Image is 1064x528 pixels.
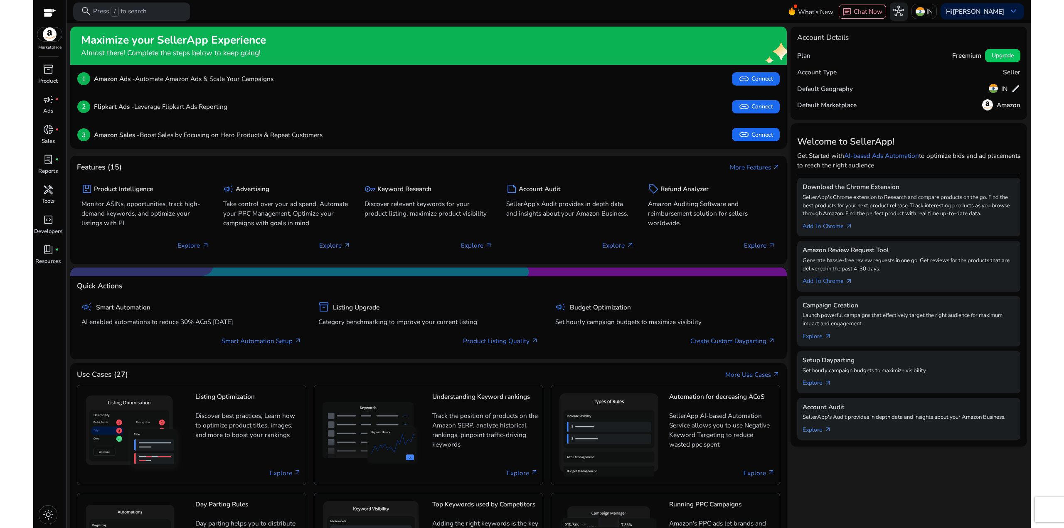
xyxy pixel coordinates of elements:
[845,278,853,285] span: arrow_outward
[38,44,62,51] p: Marketplace
[195,411,301,446] p: Discover best practices, Learn how to optimize product titles, images, and more to boost your ran...
[797,69,837,76] h5: Account Type
[35,258,61,266] p: Resources
[94,185,153,193] h5: Product Intelligence
[34,228,62,236] p: Developers
[55,98,59,101] span: fiber_manual_record
[648,184,659,194] span: sell
[797,85,853,93] h5: Default Geography
[739,74,773,84] span: Connect
[803,367,1015,375] p: Set hourly campaign budgets to maximize visibility
[845,223,853,230] span: arrow_outward
[81,34,266,47] h2: Maximize your SellerApp Experience
[773,371,780,378] span: arrow_outward
[81,199,209,228] p: Monitor ASINs, opportunities, track high-demand keywords, and optimize your listings with PI
[365,199,493,218] p: Discover relevant keywords for your product listing, maximize product visibility
[739,101,749,112] span: link
[803,257,1015,273] p: Generate hassle-free review requests in one go. Get reviews for the products that are delivered i...
[43,124,54,135] span: donut_small
[1001,85,1007,93] h5: IN
[81,302,92,312] span: campaign
[803,413,1015,422] p: SellerApp's Audit provides in depth data and insights about your Amazon Business.
[319,398,425,472] img: Understanding Keyword rankings
[768,242,776,249] span: arrow_outward
[94,102,227,111] p: Leverage Flipkart Ads Reporting
[725,370,780,379] a: More Use Cases
[43,107,53,115] p: Ads
[81,49,266,57] h4: Almost there! Complete the steps below to keep going!
[77,163,122,172] h4: Features (15)
[55,158,59,162] span: fiber_manual_record
[739,129,749,140] span: link
[798,5,833,19] span: What's New
[432,411,538,449] p: Track the position of products on the Amazon SERP, analyze historical rankings, pinpoint traffic-...
[377,185,431,193] h5: Keyword Research
[1011,84,1020,93] span: edit
[768,469,775,476] span: arrow_outward
[555,317,776,327] p: Set hourly campaign budgets to maximize visibility
[81,184,92,194] span: package
[77,282,123,290] h4: Quick Actions
[916,7,925,16] img: in.svg
[669,501,775,515] h5: Running PPC Campaigns
[824,380,832,387] span: arrow_outward
[803,422,839,435] a: Explore
[690,336,776,346] a: Create Custom Dayparting
[824,333,832,340] span: arrow_outward
[926,4,933,19] p: IN
[739,101,773,112] span: Connect
[236,185,269,193] h5: Advertising
[432,501,538,515] h5: Top Keywords used by Competitors
[893,6,904,17] span: hub
[803,273,860,286] a: Add To Chrome
[343,242,351,249] span: arrow_outward
[77,72,90,85] p: 1
[77,128,90,141] p: 3
[803,302,1015,309] h5: Campaign Creation
[94,74,135,83] b: Amazon Ads -
[768,337,776,345] span: arrow_outward
[803,246,1015,254] h5: Amazon Review Request Tool
[294,337,302,345] span: arrow_outward
[507,468,538,478] a: Explore
[333,304,379,311] h5: Listing Upgrade
[669,411,775,449] p: SellerApp AI-based Automation Service allows you to use Negative Keyword Targeting to reduce wast...
[43,214,54,225] span: code_blocks
[660,185,709,193] h5: Refund Analyzer
[946,8,1004,15] p: Hi
[648,199,776,228] p: Amazon Auditing Software and reimbursement solution for sellers worldwide.
[94,102,134,111] b: Flipkart Ads -
[94,130,140,139] b: Amazon Sales -
[81,317,302,327] p: AI enabled automations to reduce 30% ACoS [DATE]
[730,162,780,172] a: More Features
[42,197,54,206] p: Tools
[989,84,998,93] img: in.svg
[177,241,209,250] p: Explore
[222,336,302,346] a: Smart Automation Setup
[797,136,1020,147] h3: Welcome to SellerApp!
[669,393,775,408] h5: Automation for decreasing ACoS
[531,469,538,476] span: arrow_outward
[319,241,351,250] p: Explore
[38,77,58,86] p: Product
[93,7,147,17] p: Press to search
[42,138,55,146] p: Sales
[96,304,150,311] h5: Smart Automation
[223,184,234,194] span: campaign
[773,164,780,171] span: arrow_outward
[739,74,749,84] span: link
[797,101,857,109] h5: Default Marketplace
[982,99,993,110] img: amazon.svg
[43,64,54,75] span: inventory_2
[803,375,839,388] a: Explore
[803,403,1015,411] h5: Account Audit
[842,7,852,17] span: chat
[195,501,301,515] h5: Day Parting Rules
[803,356,1015,364] h5: Setup Dayparting
[556,390,662,480] img: Automation for decreasing ACoS
[797,33,849,42] h4: Account Details
[1008,6,1019,17] span: keyboard_arrow_down
[953,7,1004,16] b: [PERSON_NAME]
[803,312,1015,328] p: Launch powerful campaigns that effectively target the right audience for maximum impact and engag...
[992,51,1014,60] span: Upgrade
